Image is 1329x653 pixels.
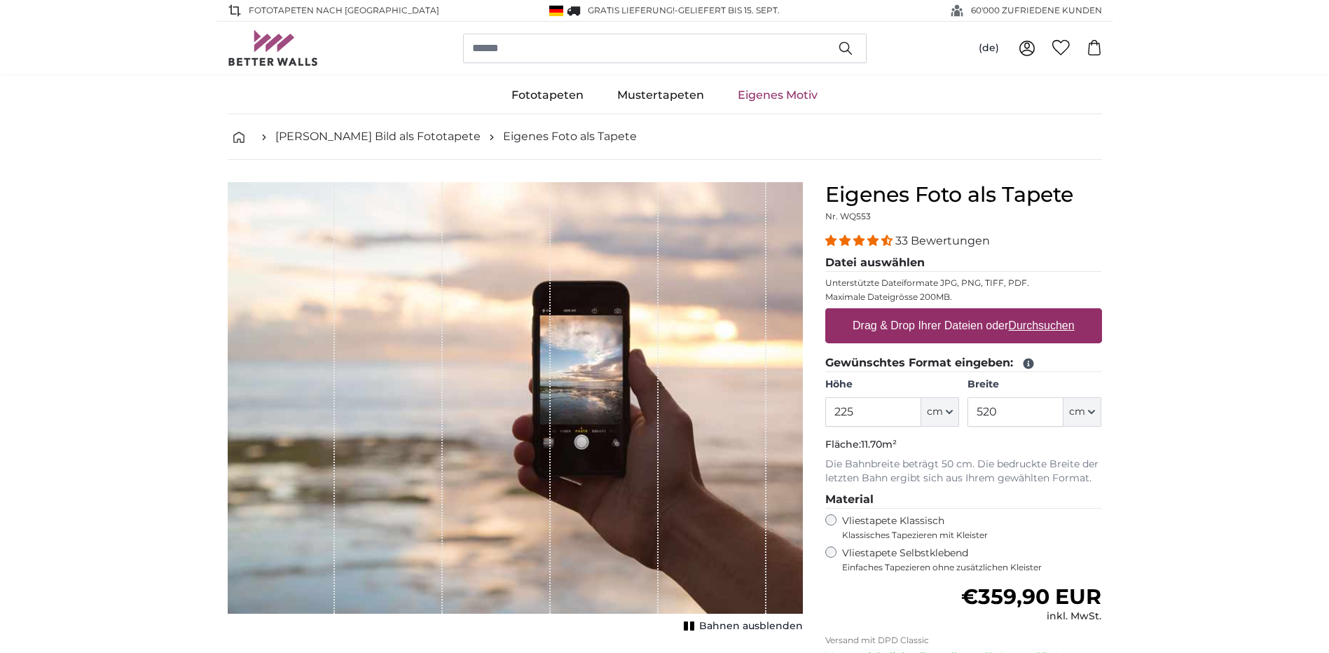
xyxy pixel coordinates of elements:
span: Geliefert bis 15. Sept. [678,5,780,15]
legend: Gewünschtes Format eingeben: [825,355,1102,372]
span: 33 Bewertungen [895,234,990,247]
p: Unterstützte Dateiformate JPG, PNG, TIFF, PDF. [825,277,1102,289]
span: - [675,5,780,15]
legend: Material [825,491,1102,509]
a: Mustertapeten [600,77,721,114]
p: Maximale Dateigrösse 200MB. [825,291,1102,303]
span: Bahnen ausblenden [699,619,803,633]
a: Eigenes Foto als Tapete [503,128,637,145]
span: GRATIS Lieferung! [588,5,675,15]
a: Eigenes Motiv [721,77,834,114]
a: Fototapeten [495,77,600,114]
span: Klassisches Tapezieren mit Kleister [842,530,1090,541]
p: Fläche: [825,438,1102,452]
p: Die Bahnbreite beträgt 50 cm. Die bedruckte Breite der letzten Bahn ergibt sich aus Ihrem gewählt... [825,458,1102,486]
button: cm [921,397,959,427]
div: 1 of 1 [228,182,803,636]
span: cm [1069,405,1085,419]
button: (de) [968,36,1010,61]
span: 11.70m² [861,438,897,451]
span: Einfaches Tapezieren ohne zusätzlichen Kleister [842,562,1102,573]
div: inkl. MwSt. [961,610,1101,624]
label: Breite [968,378,1101,392]
img: Betterwalls [228,30,319,66]
span: €359,90 EUR [961,584,1101,610]
label: Höhe [825,378,959,392]
span: cm [927,405,943,419]
a: [PERSON_NAME] Bild als Fototapete [275,128,481,145]
span: Fototapeten nach [GEOGRAPHIC_DATA] [249,4,439,17]
p: Versand mit DPD Classic [825,635,1102,646]
u: Durchsuchen [1008,319,1074,331]
img: Deutschland [549,6,563,16]
label: Drag & Drop Ihrer Dateien oder [847,312,1080,340]
nav: breadcrumbs [228,114,1102,160]
span: 4.33 stars [825,234,895,247]
label: Vliestapete Klassisch [842,514,1090,541]
button: Bahnen ausblenden [680,617,803,636]
legend: Datei auswählen [825,254,1102,272]
h1: Eigenes Foto als Tapete [825,182,1102,207]
span: Nr. WQ553 [825,211,871,221]
label: Vliestapete Selbstklebend [842,547,1102,573]
button: cm [1063,397,1101,427]
span: 60'000 ZUFRIEDENE KUNDEN [971,4,1102,17]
